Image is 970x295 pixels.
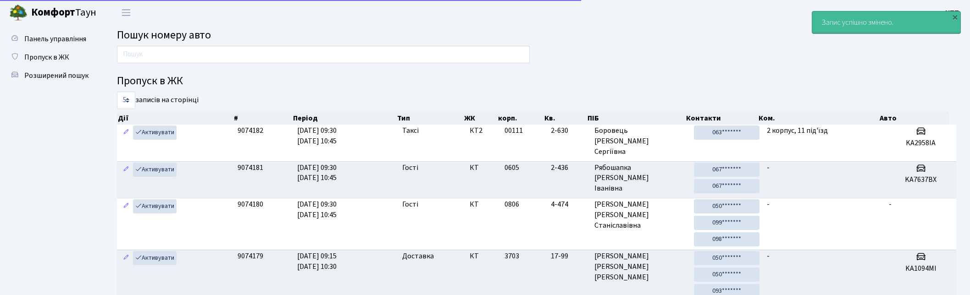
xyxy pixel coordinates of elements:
span: 0806 [504,199,519,209]
span: КТ [470,251,497,262]
span: [PERSON_NAME] [PERSON_NAME] Станіславівна [594,199,686,231]
span: Гості [402,199,418,210]
span: Пропуск в ЖК [24,52,69,62]
th: корп. [497,112,543,125]
span: - [889,199,892,209]
span: Пошук номеру авто [117,27,211,43]
span: КТ [470,199,497,210]
span: [PERSON_NAME] [PERSON_NAME] [PERSON_NAME] [594,251,686,283]
th: # [233,112,292,125]
span: - [767,199,770,209]
span: 2-436 [551,163,588,173]
span: Розширений пошук [24,71,89,81]
span: Панель управління [24,34,86,44]
div: × [950,12,959,22]
a: Активувати [133,251,177,265]
span: [DATE] 09:30 [DATE] 10:45 [297,163,337,183]
input: Пошук [117,46,530,63]
a: Редагувати [121,126,132,140]
span: КТ2 [470,126,497,136]
span: [DATE] 09:15 [DATE] 10:30 [297,251,337,272]
th: ЖК [463,112,498,125]
th: Період [292,112,396,125]
a: Активувати [133,126,177,140]
span: Таун [31,5,96,21]
th: Ком. [758,112,879,125]
span: 17-99 [551,251,588,262]
th: Контакти [685,112,758,125]
a: Редагувати [121,199,132,213]
div: Запис успішно змінено. [812,11,960,33]
h5: KA1094MI [889,264,953,273]
span: Боровець [PERSON_NAME] Сергіївна [594,126,686,157]
span: 00111 [504,126,523,136]
select: записів на сторінці [117,92,135,109]
h5: KA2958IA [889,139,953,147]
button: Переключити навігацію [115,5,138,20]
th: ПІБ [587,112,685,125]
th: Кв. [543,112,587,125]
img: logo.png [9,4,28,22]
a: Пропуск в ЖК [5,48,96,66]
a: Розширений пошук [5,66,96,85]
th: Дії [117,112,233,125]
a: Редагувати [121,251,132,265]
b: Комфорт [31,5,75,20]
span: 3703 [504,251,519,261]
span: 9074182 [238,126,263,136]
span: 9074181 [238,163,263,173]
span: [DATE] 09:30 [DATE] 10:45 [297,126,337,146]
span: 2-630 [551,126,588,136]
a: Панель управління [5,30,96,48]
span: [DATE] 09:30 [DATE] 10:45 [297,199,337,220]
a: Активувати [133,163,177,177]
th: Тип [396,112,463,125]
h4: Пропуск в ЖК [117,75,956,88]
span: - [767,163,770,173]
span: Доставка [402,251,434,262]
span: 9074180 [238,199,263,209]
span: 0605 [504,163,519,173]
b: КПП [945,8,959,18]
a: Активувати [133,199,177,213]
span: 4-474 [551,199,588,210]
h5: KA7637BX [889,175,953,184]
span: 2 корпус, 11 під'їзд [767,126,828,136]
label: записів на сторінці [117,92,199,109]
span: Рябошапка [PERSON_NAME] Іванівна [594,163,686,194]
span: Гості [402,163,418,173]
a: Редагувати [121,163,132,177]
a: КПП [945,7,959,18]
span: - [767,251,770,261]
th: Авто [879,112,949,125]
span: Таксі [402,126,419,136]
span: 9074179 [238,251,263,261]
span: КТ [470,163,497,173]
